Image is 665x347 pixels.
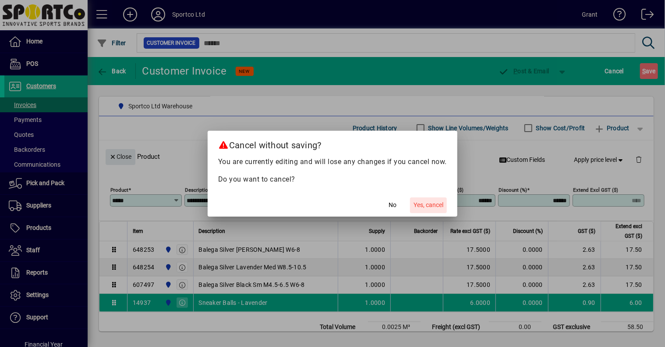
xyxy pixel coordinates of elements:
[414,200,443,210] span: Yes, cancel
[389,200,396,210] span: No
[208,131,457,156] h2: Cancel without saving?
[218,174,447,185] p: Do you want to cancel?
[410,197,447,213] button: Yes, cancel
[378,197,407,213] button: No
[218,157,447,167] p: You are currently editing and will lose any changes if you cancel now.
